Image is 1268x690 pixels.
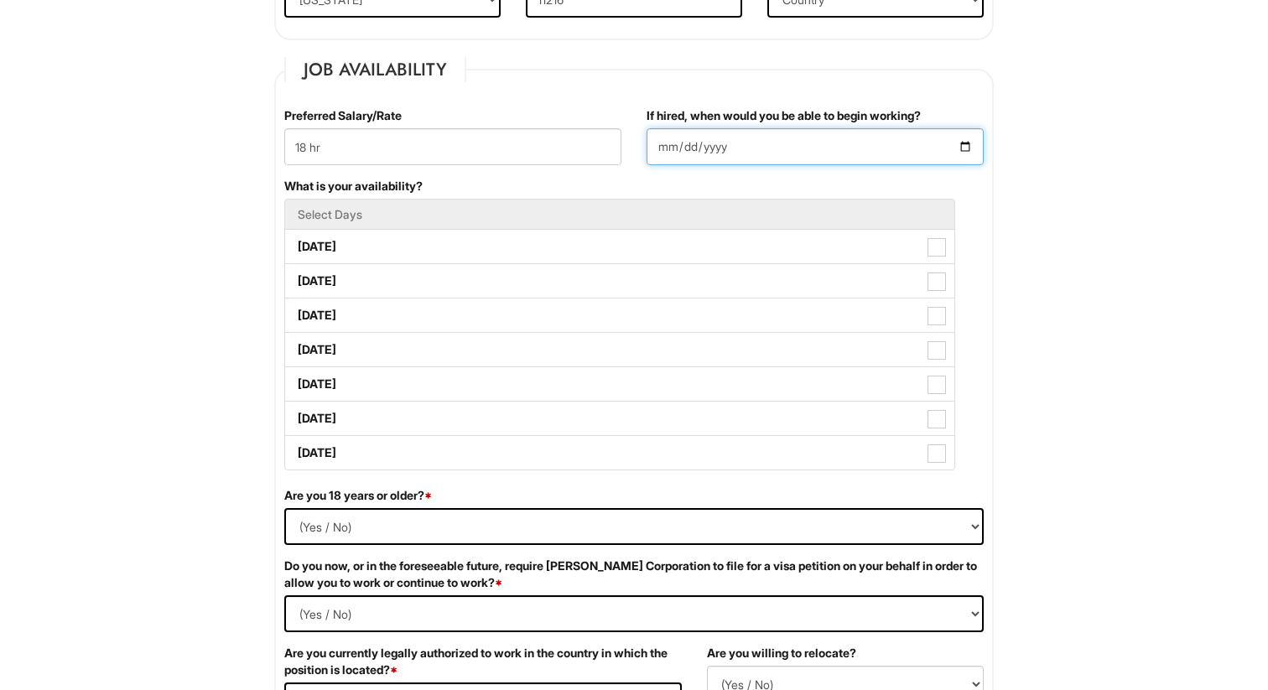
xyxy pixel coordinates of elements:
[284,645,682,678] label: Are you currently legally authorized to work in the country in which the position is located?
[285,333,954,366] label: [DATE]
[285,264,954,298] label: [DATE]
[298,208,942,220] h5: Select Days
[284,107,402,124] label: Preferred Salary/Rate
[647,107,921,124] label: If hired, when would you be able to begin working?
[284,508,984,545] select: (Yes / No)
[284,128,621,165] input: Preferred Salary/Rate
[285,298,954,332] label: [DATE]
[284,558,984,591] label: Do you now, or in the foreseeable future, require [PERSON_NAME] Corporation to file for a visa pe...
[285,230,954,263] label: [DATE]
[284,487,432,504] label: Are you 18 years or older?
[284,178,423,195] label: What is your availability?
[285,436,954,470] label: [DATE]
[284,595,984,632] select: (Yes / No)
[707,645,856,661] label: Are you willing to relocate?
[285,367,954,401] label: [DATE]
[284,57,466,82] legend: Job Availability
[285,402,954,435] label: [DATE]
